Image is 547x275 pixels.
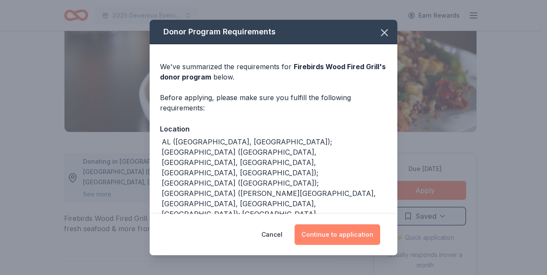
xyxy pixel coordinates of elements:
button: Cancel [261,224,283,245]
button: Continue to application [295,224,380,245]
div: Location [160,123,387,134]
div: Before applying, please make sure you fulfill the following requirements: [160,92,387,113]
div: Donor Program Requirements [150,20,397,44]
div: We've summarized the requirements for below. [160,61,387,82]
